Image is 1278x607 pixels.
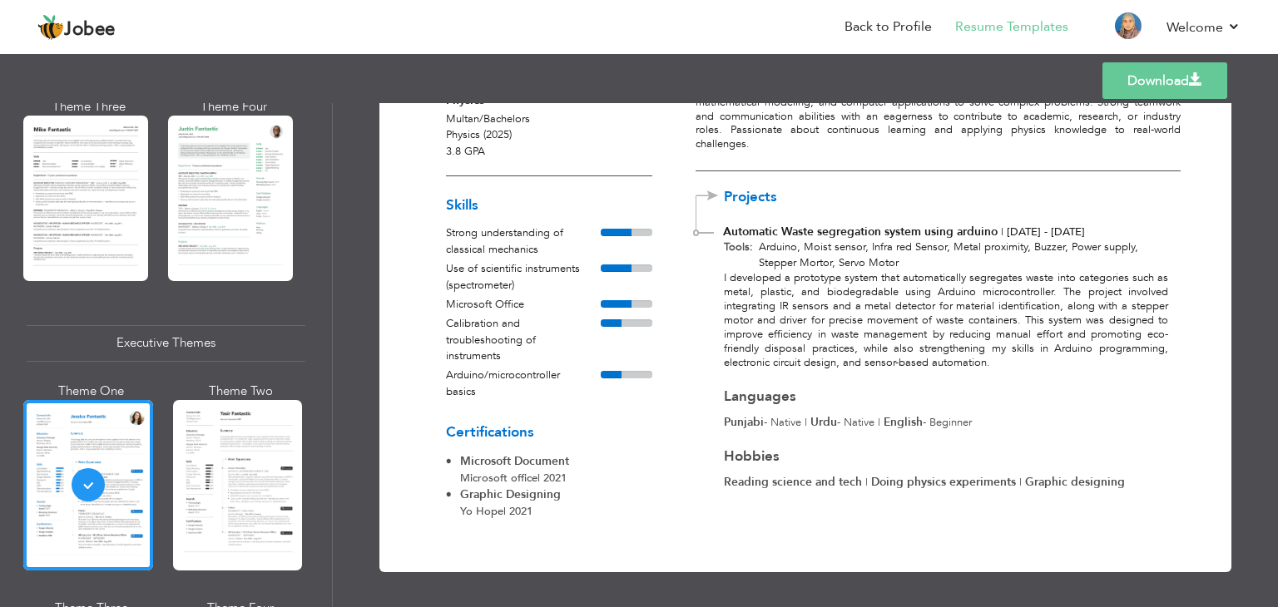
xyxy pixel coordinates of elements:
[1007,225,1085,239] span: [DATE] - [DATE]
[27,98,151,116] div: Theme Three
[27,382,156,400] div: Theme One
[1102,62,1227,99] a: Download
[805,415,807,430] span: |
[446,198,652,214] h3: Skills
[64,21,116,39] span: Jobee
[724,389,1162,405] h3: Languages
[845,17,932,37] a: Back to Profile
[1025,474,1125,490] span: Graphic designing
[446,425,652,441] h3: Certifications
[1019,475,1022,490] span: |
[878,415,880,430] span: |
[724,414,764,430] span: Punjabi
[460,504,569,521] p: Yo Hope
[724,190,864,205] span: Projects
[801,415,874,430] span: - Native
[1001,225,1003,239] span: |
[1167,17,1241,37] a: Welcome
[865,475,868,490] span: |
[696,271,1177,370] div: I developed a prototype system that automatically segregates waste into categories such as metal,...
[537,471,540,486] span: |
[460,453,569,469] span: Microsoft Document
[723,224,998,239] span: Automatic Waste segregation system using arduino
[446,225,601,258] div: Strong understanding of classical mechanics
[446,316,601,365] div: Calibration and troubleshooting of instruments
[446,297,601,313] div: Microsoft Office
[696,53,1180,151] p: Motivated and detail-oriented Bachelor of Science in Physics graduate with strong analytical, pro...
[460,486,561,502] span: Graphic Designing
[1115,12,1142,39] img: Profile Img
[446,127,480,142] span: Physics
[955,17,1068,37] a: Resume Templates
[724,474,862,490] span: Reading science and tech
[27,325,305,361] div: Executive Themes
[479,111,483,126] span: /
[446,144,485,159] span: 3.8 GPA
[171,98,296,116] div: Theme Four
[509,504,532,519] span: 2021
[503,504,506,519] span: |
[460,471,569,487] p: Microsoft office
[884,414,923,430] span: English
[871,474,1016,490] span: Doing physics experiments
[810,414,837,430] span: Urdu
[37,14,116,41] a: Jobee
[724,415,801,430] span: - Native
[446,261,601,294] div: Use of scientific instruments (spectrometer)
[446,111,530,126] span: Multan Bachelors
[724,239,753,254] b: Tools:
[176,382,306,400] div: Theme Two
[37,14,64,41] img: jobee.io
[446,368,601,400] div: Arduino/microcontroller basics
[874,415,972,430] span: - Beginner
[724,449,1162,465] h3: Hobbies
[483,127,512,142] span: (2025)
[753,239,1168,270] p: Arduino, Moist sensor, Infra red Sensor, Metal proximity, Buzzer, Power supply, Stepper Mortor, S...
[543,471,567,486] span: 2021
